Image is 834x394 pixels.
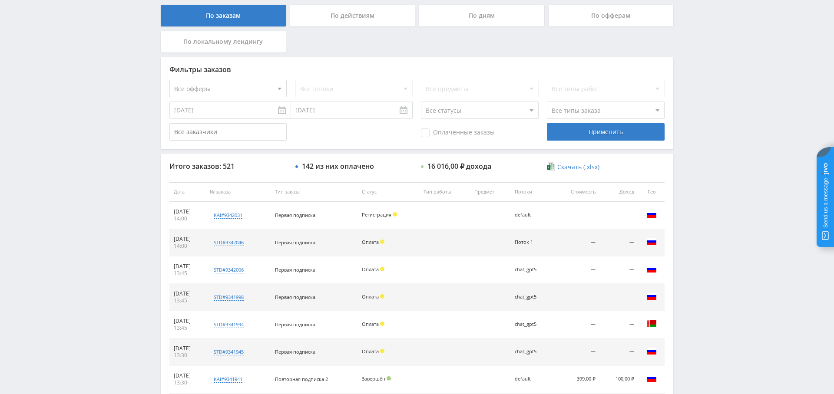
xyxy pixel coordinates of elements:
span: Первая подписка [275,321,315,328]
div: [DATE] [174,318,201,325]
span: Повторная подписка 2 [275,376,328,382]
td: — [600,284,639,311]
span: Холд [380,294,384,299]
td: — [553,284,600,311]
td: — [553,338,600,366]
div: [DATE] [174,208,201,215]
span: Холд [380,267,384,271]
th: Дата [169,182,205,202]
th: № заказа [205,182,271,202]
span: Скачать (.xlsx) [557,164,599,171]
img: rus.png [646,346,657,356]
div: chat_gpt5 [515,349,549,355]
img: rus.png [646,236,657,247]
img: rus.png [646,291,657,302]
div: 14:00 [174,243,201,250]
div: [DATE] [174,372,201,379]
div: chat_gpt5 [515,267,549,273]
div: 14:00 [174,215,201,222]
th: Статус [357,182,419,202]
span: Оплата [362,293,379,300]
span: Оплаченные заказы [421,128,495,137]
th: Тип заказа [271,182,357,202]
div: std#9342006 [214,266,244,273]
th: Гео [639,182,665,202]
div: По офферам [549,5,674,26]
span: Первая подписка [275,239,315,246]
div: По дням [419,5,544,26]
td: 399,00 ₽ [553,366,600,393]
div: std#9341945 [214,348,244,355]
input: Все заказчики [169,123,287,141]
td: 100,00 ₽ [600,366,639,393]
span: Оплата [362,348,379,355]
img: xlsx [547,162,554,171]
span: Холд [380,349,384,353]
td: — [600,256,639,284]
span: Завершён [362,375,385,382]
th: Потоки [510,182,553,202]
span: Подтвержден [387,376,391,381]
div: Итого заказов: 521 [169,162,287,170]
div: По локальному лендингу [161,31,286,53]
div: std#9342046 [214,239,244,246]
th: Тип работы [419,182,470,202]
img: rus.png [646,264,657,274]
span: Оплата [362,321,379,327]
div: std#9341994 [214,321,244,328]
div: [DATE] [174,236,201,243]
span: Холд [380,322,384,326]
div: kai#9342031 [214,212,242,219]
div: kai#9341941 [214,376,242,383]
div: default [515,212,549,218]
div: 13:45 [174,325,201,332]
td: — [553,256,600,284]
div: Фильтры заказов [169,66,665,73]
div: По заказам [161,5,286,26]
div: [DATE] [174,290,201,297]
td: — [600,229,639,256]
div: std#9341998 [214,294,244,301]
span: Холд [380,240,384,244]
td: — [600,338,639,366]
div: 13:45 [174,270,201,277]
a: Скачать (.xlsx) [547,163,599,171]
td: — [600,311,639,338]
div: По действиям [290,5,415,26]
span: Регистрация [362,211,391,218]
th: Предмет [470,182,510,202]
span: Холд [393,212,397,217]
span: Первая подписка [275,348,315,355]
div: [DATE] [174,345,201,352]
div: [DATE] [174,263,201,270]
td: — [553,311,600,338]
span: Первая подписка [275,212,315,218]
div: 13:30 [174,352,201,359]
th: Стоимость [553,182,600,202]
div: default [515,376,549,382]
td: — [553,229,600,256]
div: 16 016,00 ₽ дохода [427,162,491,170]
div: 13:30 [174,379,201,386]
div: Применить [547,123,664,141]
span: Первая подписка [275,294,315,300]
td: — [553,202,600,229]
span: Оплата [362,239,379,245]
td: — [600,202,639,229]
span: Первая подписка [275,266,315,273]
div: chat_gpt5 [515,322,549,327]
div: 13:45 [174,297,201,304]
th: Доход [600,182,639,202]
div: 142 из них оплачено [302,162,374,170]
div: Поток 1 [515,240,549,245]
img: rus.png [646,373,657,384]
div: chat_gpt5 [515,294,549,300]
img: blr.png [646,318,657,329]
img: rus.png [646,209,657,220]
span: Оплата [362,266,379,273]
